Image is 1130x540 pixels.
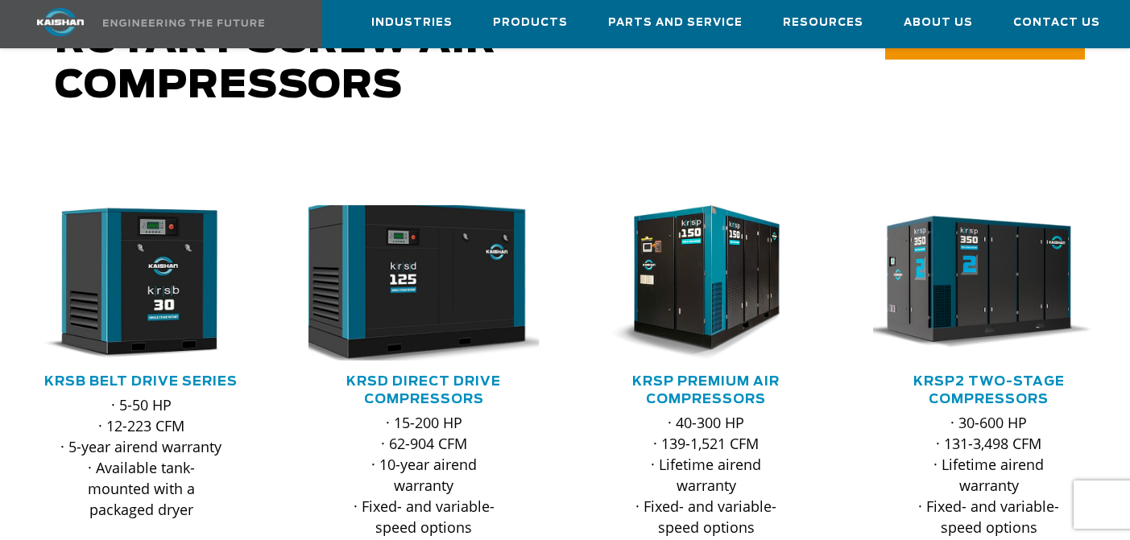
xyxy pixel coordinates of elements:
img: krsp350 [861,205,1092,361]
img: krsb30 [14,205,245,361]
div: krsp150 [591,205,822,361]
a: Contact Us [1013,1,1100,44]
img: krsd125 [284,197,539,369]
p: · 30-600 HP · 131-3,498 CFM · Lifetime airend warranty · Fixed- and variable-speed options [905,412,1072,538]
img: krsp150 [579,205,810,361]
span: Parts and Service [608,14,743,32]
p: · 15-200 HP · 62-904 CFM · 10-year airend warranty · Fixed- and variable-speed options [341,412,507,538]
a: Industries [371,1,453,44]
a: Parts and Service [608,1,743,44]
img: Engineering the future [103,19,264,27]
a: About Us [904,1,973,44]
span: Products [493,14,568,32]
span: Contact Us [1013,14,1100,32]
a: KRSD Direct Drive Compressors [346,375,501,406]
a: Products [493,1,568,44]
a: KRSB Belt Drive Series [44,375,238,388]
a: KRSP Premium Air Compressors [632,375,780,406]
span: About Us [904,14,973,32]
div: krsb30 [26,205,257,361]
a: Resources [783,1,863,44]
span: Industries [371,14,453,32]
p: · 40-300 HP · 139-1,521 CFM · Lifetime airend warranty · Fixed- and variable-speed options [623,412,790,538]
div: krsp350 [873,205,1104,361]
span: Resources [783,14,863,32]
div: krsd125 [308,205,540,361]
a: KRSP2 Two-Stage Compressors [913,375,1065,406]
